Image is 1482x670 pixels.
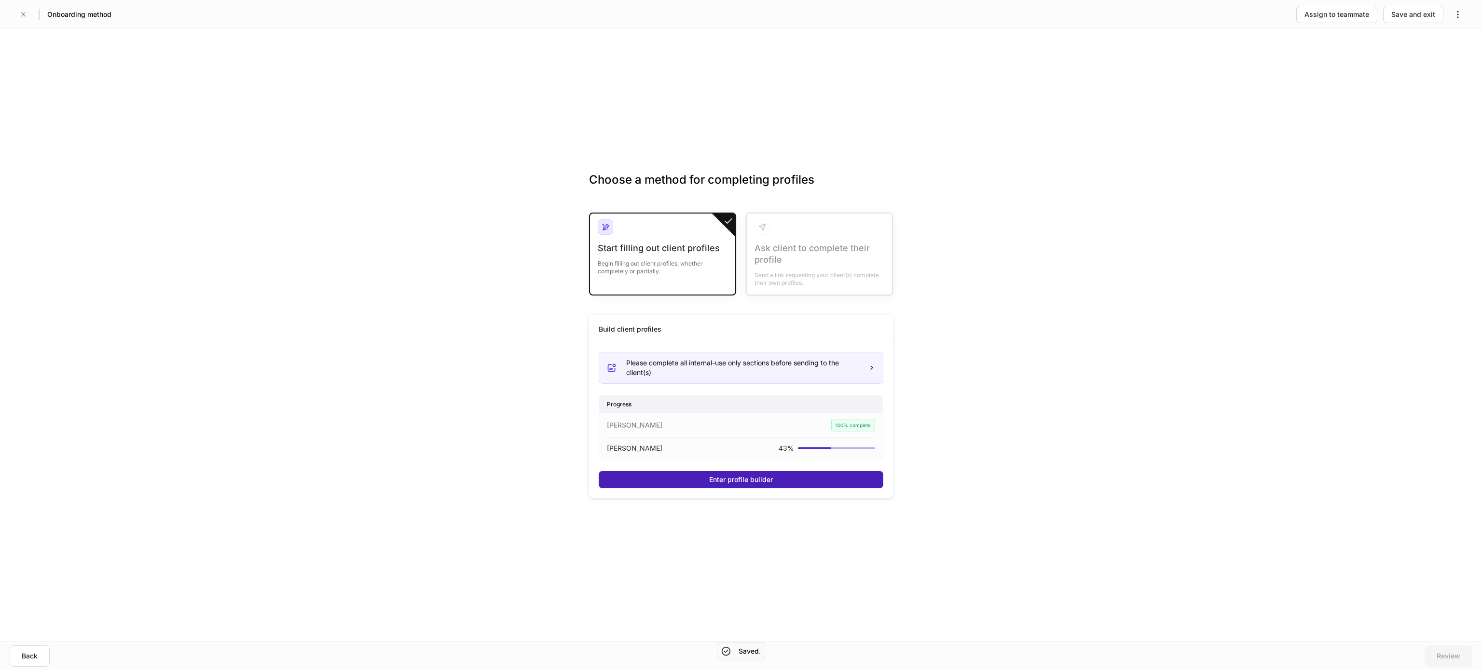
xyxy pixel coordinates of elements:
[1437,651,1460,661] div: Review
[607,420,662,430] p: [PERSON_NAME]
[599,396,883,413] div: Progress
[589,172,893,203] h3: Choose a method for completing profiles
[1391,10,1435,19] div: Save and exit
[598,242,727,254] div: Start filling out client profiles
[599,324,661,334] div: Build client profiles
[1296,6,1377,23] button: Assign to teammate
[709,475,773,484] div: Enter profile builder
[626,358,861,377] div: Please complete all internal-use only sections before sending to the client(s)
[607,443,662,453] p: [PERSON_NAME]
[739,646,761,656] h5: Saved.
[1304,10,1369,19] div: Assign to teammate
[47,10,111,19] h5: Onboarding method
[22,651,38,661] div: Back
[598,254,727,275] div: Begin filling out client profiles, whether completely or partially.
[1383,6,1443,23] button: Save and exit
[1425,645,1472,667] button: Review
[779,443,794,453] p: 43 %
[831,419,875,431] div: 100% complete
[10,645,50,667] button: Back
[599,471,883,488] button: Enter profile builder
